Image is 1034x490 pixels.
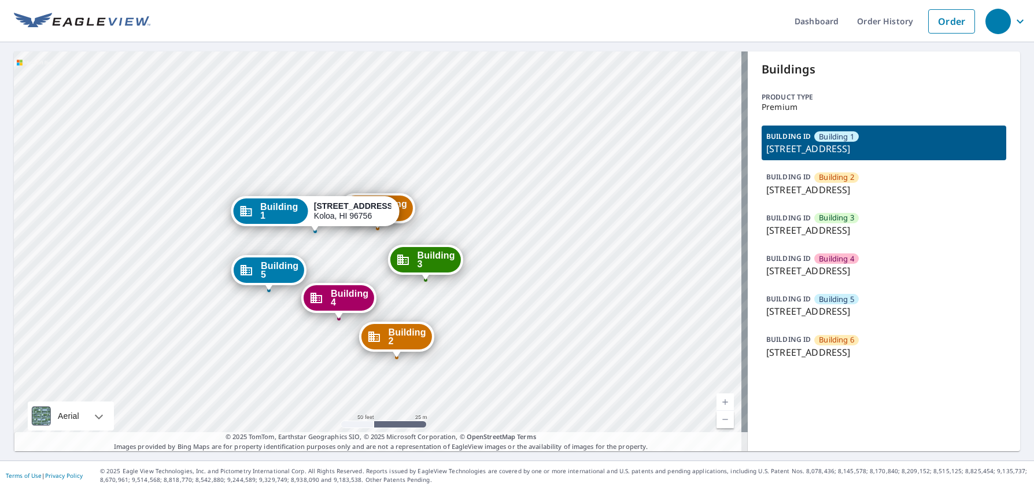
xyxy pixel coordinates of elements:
div: Dropped pin, building Building 1, Commercial property, 2373 Ho'ohu Road Koloa, HI 96756 [231,196,399,232]
div: Dropped pin, building Building 3, Commercial property, 2373 Ho'ohu Road Koloa, HI 96756 [388,245,463,281]
p: BUILDING ID [766,253,811,263]
span: Building 4 [819,253,854,264]
p: [STREET_ADDRESS] [766,183,1002,197]
a: Privacy Policy [45,471,83,480]
p: [STREET_ADDRESS] [766,142,1002,156]
span: Building 3 [418,251,455,268]
div: Aerial [28,401,114,430]
p: BUILDING ID [766,172,811,182]
p: Images provided by Bing Maps are for property identification purposes only and are not a represen... [14,432,748,451]
p: [STREET_ADDRESS] [766,345,1002,359]
span: Building 2 [819,172,854,183]
img: EV Logo [14,13,150,30]
a: OpenStreetMap [467,432,515,441]
strong: [STREET_ADDRESS] [314,201,396,211]
p: BUILDING ID [766,334,811,344]
span: Building 1 [819,131,854,142]
p: © 2025 Eagle View Technologies, Inc. and Pictometry International Corp. All Rights Reserved. Repo... [100,467,1028,484]
span: Building 2 [389,328,426,345]
a: Order [928,9,975,34]
p: Premium [762,102,1006,112]
a: Terms of Use [6,471,42,480]
div: Aerial [54,401,83,430]
div: Dropped pin, building Building 2, Commercial property, 2373 Ho'ohu Road Koloa, HI 96756 [359,322,434,358]
p: BUILDING ID [766,131,811,141]
a: Current Level 19, Zoom Out [717,411,734,428]
span: © 2025 TomTom, Earthstar Geographics SIO, © 2025 Microsoft Corporation, © [226,432,536,442]
div: Koloa, HI 96756 [314,201,391,221]
p: [STREET_ADDRESS] [766,304,1002,318]
p: [STREET_ADDRESS] [766,223,1002,237]
p: Buildings [762,61,1006,78]
span: Building 5 [819,294,854,305]
span: Building 1 [260,202,302,220]
p: BUILDING ID [766,213,811,223]
span: Building 3 [819,212,854,223]
a: Current Level 19, Zoom In [717,393,734,411]
p: | [6,472,83,479]
div: Dropped pin, building Building 6, Commercial property, 2373 Ho'ohu Road Koloa, HI 96756 [340,193,415,229]
div: Dropped pin, building Building 4, Commercial property, 2373 Ho'ohu Road Koloa, HI 96756 [301,283,376,319]
p: BUILDING ID [766,294,811,304]
span: Building 6 [819,334,854,345]
a: Terms [517,432,536,441]
p: Product type [762,92,1006,102]
span: Building 4 [331,289,368,307]
div: Dropped pin, building Building 5, Commercial property, 2373 Ho'ohu Road Koloa, HI 96756 [231,255,306,291]
span: Building 5 [261,261,298,279]
p: [STREET_ADDRESS] [766,264,1002,278]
